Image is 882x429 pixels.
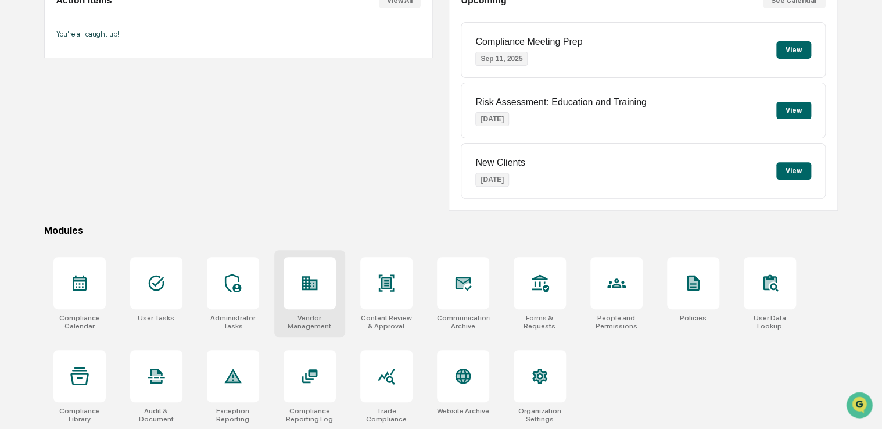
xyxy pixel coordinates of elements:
[130,407,182,423] div: Audit & Document Logs
[590,314,643,330] div: People and Permissions
[360,407,413,423] div: Trade Compliance
[53,407,106,423] div: Compliance Library
[514,407,566,423] div: Organization Settings
[116,256,141,265] span: Pylon
[744,314,796,330] div: User Data Lookup
[437,314,489,330] div: Communications Archive
[56,30,421,38] p: You're all caught up!
[680,314,707,322] div: Policies
[96,158,101,167] span: •
[12,229,21,238] div: 🔎
[207,407,259,423] div: Exception Reporting
[82,256,141,265] a: Powered byPylon
[475,158,525,168] p: New Clients
[845,391,876,422] iframe: Open customer support
[52,88,191,100] div: Start new chat
[23,206,75,217] span: Preclearance
[12,88,33,109] img: 1746055101610-c473b297-6a78-478c-a979-82029cc54cd1
[44,225,838,236] div: Modules
[475,52,528,66] p: Sep 11, 2025
[80,201,149,222] a: 🗄️Attestations
[24,88,45,109] img: 8933085812038_c878075ebb4cc5468115_72.jpg
[514,314,566,330] div: Forms & Requests
[776,102,811,119] button: View
[475,37,582,47] p: Compliance Meeting Prep
[198,92,211,106] button: Start new chat
[52,100,160,109] div: We're available if you need us!
[475,97,646,108] p: Risk Assessment: Education and Training
[360,314,413,330] div: Content Review & Approval
[776,41,811,59] button: View
[103,158,127,167] span: [DATE]
[284,314,336,330] div: Vendor Management
[437,407,489,415] div: Website Archive
[284,407,336,423] div: Compliance Reporting Log
[12,146,30,165] img: Sigrid Alegria
[207,314,259,330] div: Administrator Tasks
[96,206,144,217] span: Attestations
[23,228,73,239] span: Data Lookup
[12,24,211,42] p: How can we help?
[12,207,21,216] div: 🖐️
[7,201,80,222] a: 🖐️Preclearance
[180,126,211,140] button: See all
[36,158,94,167] span: [PERSON_NAME]
[475,173,509,187] p: [DATE]
[776,162,811,180] button: View
[138,314,174,322] div: User Tasks
[475,112,509,126] p: [DATE]
[7,223,78,244] a: 🔎Data Lookup
[84,207,94,216] div: 🗄️
[12,128,78,138] div: Past conversations
[53,314,106,330] div: Compliance Calendar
